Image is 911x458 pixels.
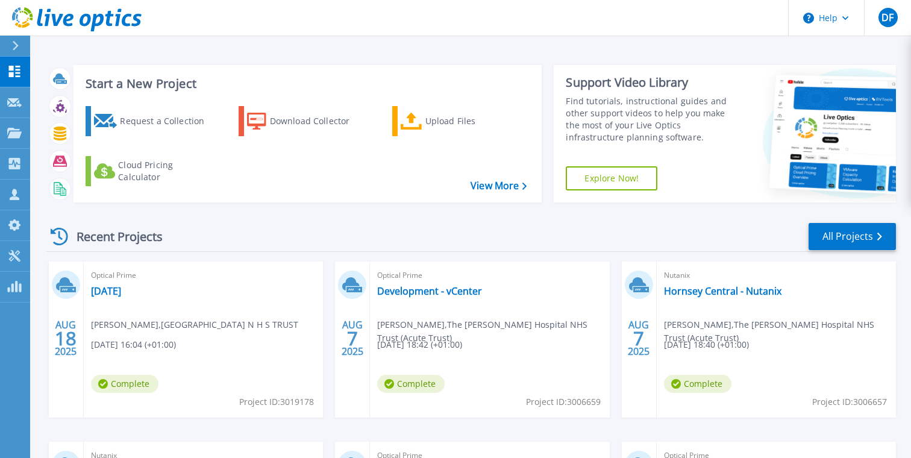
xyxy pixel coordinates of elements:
[633,333,644,343] span: 7
[86,156,220,186] a: Cloud Pricing Calculator
[91,318,298,331] span: [PERSON_NAME] , [GEOGRAPHIC_DATA] N H S TRUST
[239,395,314,409] span: Project ID: 3019178
[55,333,77,343] span: 18
[347,333,358,343] span: 7
[377,375,445,393] span: Complete
[118,159,214,183] div: Cloud Pricing Calculator
[664,269,889,282] span: Nutanix
[566,75,737,90] div: Support Video Library
[91,375,158,393] span: Complete
[566,166,657,190] a: Explore Now!
[120,109,216,133] div: Request a Collection
[812,395,887,409] span: Project ID: 3006657
[392,106,527,136] a: Upload Files
[809,223,896,250] a: All Projects
[341,316,364,360] div: AUG 2025
[270,109,366,133] div: Download Collector
[627,316,650,360] div: AUG 2025
[664,285,781,297] a: Hornsey Central - Nutanix
[881,13,894,22] span: DF
[566,95,737,143] div: Find tutorials, instructional guides and other support videos to help you make the most of your L...
[239,106,373,136] a: Download Collector
[377,318,609,345] span: [PERSON_NAME] , The [PERSON_NAME] Hospital NHS Trust (Acute Trust)
[86,77,527,90] h3: Start a New Project
[377,338,462,351] span: [DATE] 18:42 (+01:00)
[664,338,749,351] span: [DATE] 18:40 (+01:00)
[54,316,77,360] div: AUG 2025
[526,395,601,409] span: Project ID: 3006659
[664,318,896,345] span: [PERSON_NAME] , The [PERSON_NAME] Hospital NHS Trust (Acute Trust)
[377,269,602,282] span: Optical Prime
[86,106,220,136] a: Request a Collection
[664,375,731,393] span: Complete
[46,222,179,251] div: Recent Projects
[91,285,121,297] a: [DATE]
[425,109,522,133] div: Upload Files
[91,269,316,282] span: Optical Prime
[471,180,527,192] a: View More
[377,285,482,297] a: Development - vCenter
[91,338,176,351] span: [DATE] 16:04 (+01:00)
